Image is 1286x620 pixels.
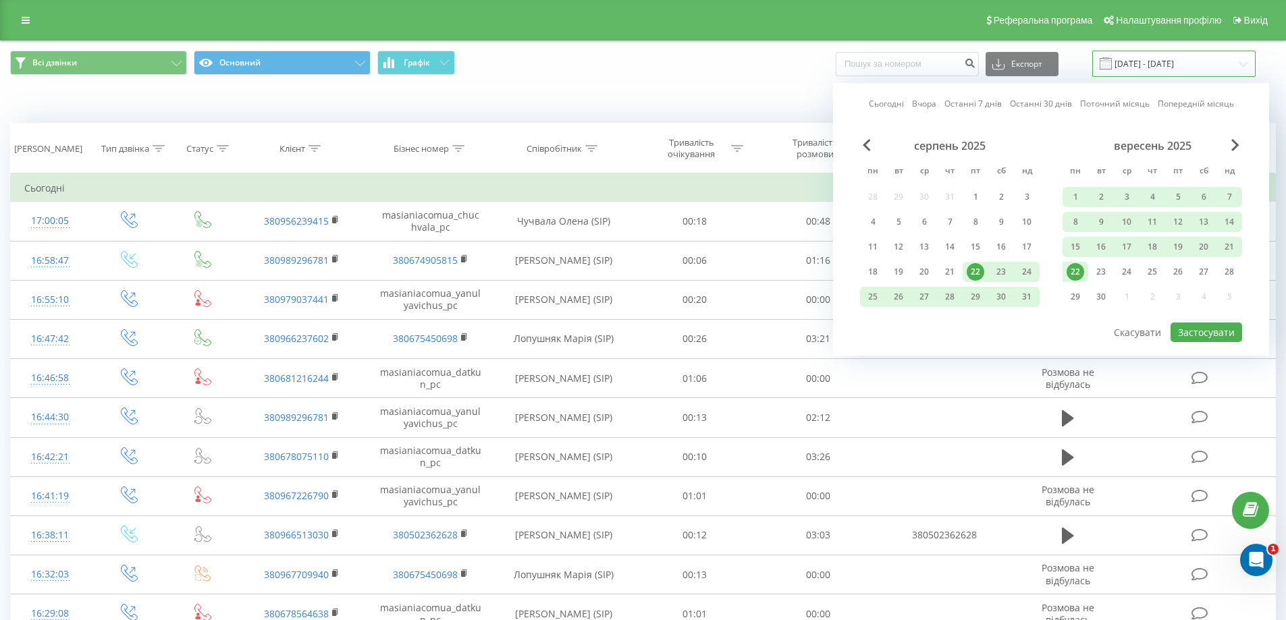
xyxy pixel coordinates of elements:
div: ср 27 серп 2025 р. [911,287,937,307]
div: сб 23 серп 2025 р. [988,262,1014,282]
abbr: неділя [1219,162,1239,182]
div: пн 1 вер 2025 р. [1063,187,1088,207]
div: сб 6 вер 2025 р. [1191,187,1216,207]
a: 380678564638 [264,607,329,620]
td: 00:13 [633,555,757,594]
abbr: понеділок [1065,162,1086,182]
div: вт 26 серп 2025 р. [886,287,911,307]
td: 01:01 [633,476,757,515]
div: 23 [992,263,1010,281]
div: 16 [1092,238,1110,256]
div: 19 [1169,238,1187,256]
div: 10 [1118,213,1135,231]
div: 16 [992,238,1010,256]
td: masianiacomua_chuchvala_pc [366,202,494,241]
div: 26 [1169,263,1187,281]
div: 16:32:03 [24,561,76,588]
div: 16:46:58 [24,365,76,391]
td: 00:13 [633,398,757,437]
div: Тип дзвінка [101,143,149,154]
span: Всі дзвінки [32,57,77,68]
a: 380502362628 [393,528,458,541]
div: 7 [1221,188,1238,206]
button: Застосувати [1171,322,1242,342]
td: masianiacomua_yanulyavichus_pc [366,280,494,319]
div: чт 11 вер 2025 р. [1140,212,1165,232]
div: 2 [1092,188,1110,206]
a: 380956239415 [264,215,329,227]
div: 15 [967,238,984,256]
div: сб 20 вер 2025 р. [1191,237,1216,257]
div: 20 [915,263,933,281]
span: 1 [1268,544,1279,555]
button: Скасувати [1106,322,1169,342]
div: чт 4 вер 2025 р. [1140,187,1165,207]
td: 00:00 [757,359,880,398]
div: 13 [915,238,933,256]
td: 00:18 [633,202,757,241]
div: вт 12 серп 2025 р. [886,237,911,257]
div: 28 [941,288,959,306]
div: ср 24 вер 2025 р. [1114,262,1140,282]
div: 21 [1221,238,1238,256]
a: 380989296781 [264,411,329,424]
span: Розмова не відбулась [1042,366,1094,391]
td: 03:26 [757,437,880,476]
td: 00:00 [757,476,880,515]
abbr: субота [1194,162,1214,182]
div: пт 12 вер 2025 р. [1165,212,1191,232]
div: пт 15 серп 2025 р. [963,237,988,257]
div: ср 17 вер 2025 р. [1114,237,1140,257]
td: Лопушняк Марія (SIP) [495,555,633,594]
div: Тривалість розмови [779,137,851,160]
td: Чучвала Олена (SIP) [495,202,633,241]
div: сб 13 вер 2025 р. [1191,212,1216,232]
a: 380675450698 [393,568,458,581]
div: 14 [941,238,959,256]
div: сб 30 серп 2025 р. [988,287,1014,307]
abbr: неділя [1017,162,1037,182]
div: 25 [1144,263,1161,281]
td: masianiacomua_datkun_pc [366,437,494,476]
td: [PERSON_NAME] (SIP) [495,241,633,280]
abbr: середа [914,162,934,182]
div: пт 5 вер 2025 р. [1165,187,1191,207]
div: 22 [1067,263,1084,281]
div: чт 25 вер 2025 р. [1140,262,1165,282]
span: Налаштування профілю [1116,15,1221,26]
div: пн 29 вер 2025 р. [1063,287,1088,307]
div: 30 [1092,288,1110,306]
span: Розмова не відбулась [1042,483,1094,508]
div: 9 [1092,213,1110,231]
div: 5 [1169,188,1187,206]
div: 26 [890,288,907,306]
a: Вчора [912,97,936,110]
div: 30 [992,288,1010,306]
div: сб 16 серп 2025 р. [988,237,1014,257]
span: Розмова не відбулась [1042,561,1094,586]
div: 17:00:05 [24,208,76,234]
div: 18 [864,263,882,281]
div: чт 21 серп 2025 р. [937,262,963,282]
button: Експорт [986,52,1059,76]
div: 24 [1118,263,1135,281]
span: Вихід [1244,15,1268,26]
div: нд 31 серп 2025 р. [1014,287,1040,307]
div: 8 [967,213,984,231]
div: 16:41:19 [24,483,76,509]
div: ср 3 вер 2025 р. [1114,187,1140,207]
span: Графік [404,58,430,67]
abbr: вівторок [888,162,909,182]
div: 24 [1018,263,1036,281]
div: 31 [1018,288,1036,306]
td: [PERSON_NAME] (SIP) [495,280,633,319]
div: пн 11 серп 2025 р. [860,237,886,257]
div: ср 13 серп 2025 р. [911,237,937,257]
button: Всі дзвінки [10,51,187,75]
div: 6 [1195,188,1212,206]
div: вт 23 вер 2025 р. [1088,262,1114,282]
div: 10 [1018,213,1036,231]
a: 380979037441 [264,293,329,306]
div: нд 24 серп 2025 р. [1014,262,1040,282]
div: Тривалість очікування [655,137,728,160]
